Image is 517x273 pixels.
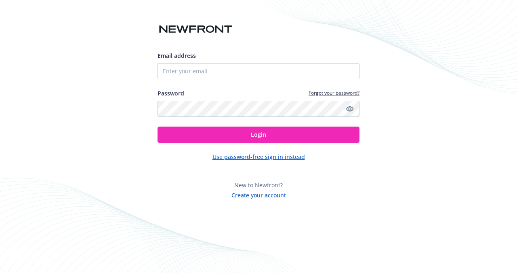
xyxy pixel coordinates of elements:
span: Email address [158,52,196,59]
button: Login [158,127,359,143]
input: Enter your password [158,101,359,117]
span: Login [251,131,266,138]
a: Forgot your password? [309,89,359,96]
button: Use password-free sign in instead [212,152,305,161]
label: Password [158,89,184,97]
span: New to Newfront? [234,181,283,189]
img: Newfront logo [158,22,234,36]
a: Show password [345,104,355,114]
button: Create your account [231,189,286,199]
input: Enter your email [158,63,359,79]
